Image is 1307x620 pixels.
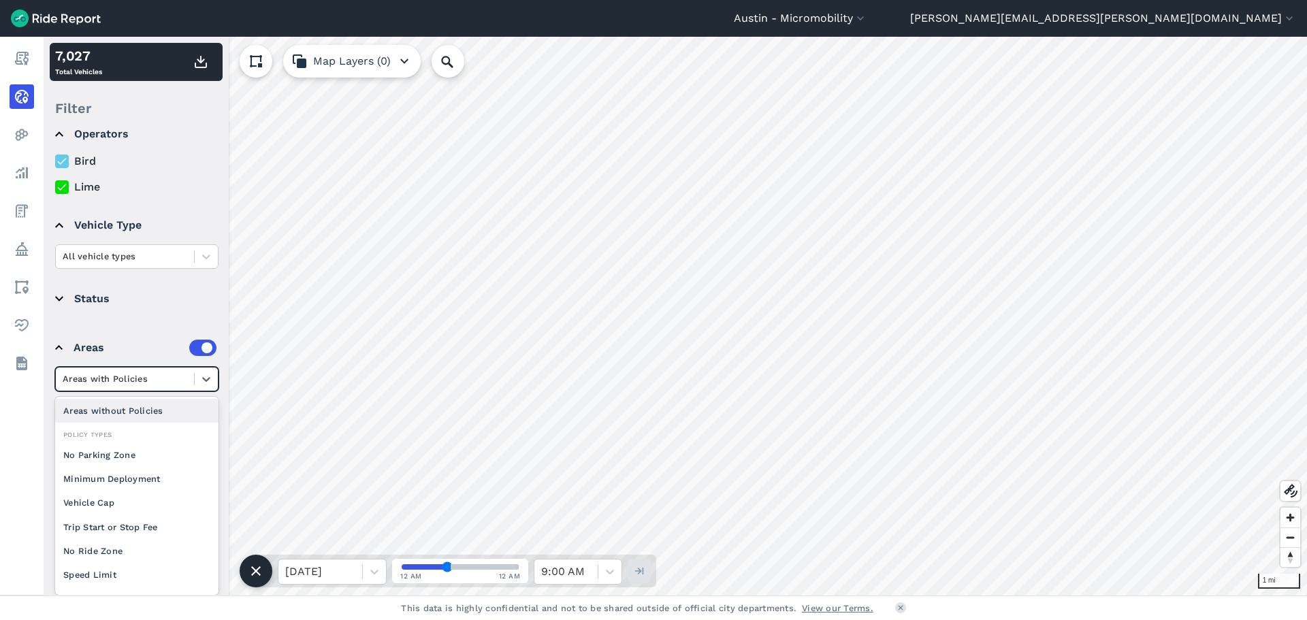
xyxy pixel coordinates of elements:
[10,199,34,223] a: Fees
[55,46,102,66] div: 7,027
[55,206,216,244] summary: Vehicle Type
[10,313,34,338] a: Health
[11,10,101,27] img: Ride Report
[55,467,219,491] div: Minimum Deployment
[283,45,421,78] button: Map Layers (0)
[432,45,486,78] input: Search Location or Vehicles
[400,571,422,581] span: 12 AM
[910,10,1296,27] button: [PERSON_NAME][EMAIL_ADDRESS][PERSON_NAME][DOMAIN_NAME]
[1280,508,1300,527] button: Zoom in
[55,280,216,318] summary: Status
[55,443,219,467] div: No Parking Zone
[1280,547,1300,567] button: Reset bearing to north
[55,539,219,563] div: No Ride Zone
[802,602,873,615] a: View our Terms.
[55,46,102,78] div: Total Vehicles
[10,275,34,299] a: Areas
[55,515,219,539] div: Trip Start or Stop Fee
[10,237,34,261] a: Policy
[10,46,34,71] a: Report
[55,428,219,441] div: Policy Types
[55,563,219,587] div: Speed Limit
[55,153,219,169] label: Bird
[10,84,34,109] a: Realtime
[55,329,216,367] summary: Areas
[55,179,219,195] label: Lime
[10,161,34,185] a: Analyze
[499,571,521,581] span: 12 AM
[10,123,34,147] a: Heatmaps
[74,340,216,356] div: Areas
[1258,574,1300,589] div: 1 mi
[55,399,219,423] div: Areas without Policies
[44,37,1307,595] canvas: Map
[1280,527,1300,547] button: Zoom out
[55,491,219,515] div: Vehicle Cap
[50,87,223,129] div: Filter
[55,115,216,153] summary: Operators
[734,10,867,27] button: Austin - Micromobility
[10,351,34,376] a: Datasets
